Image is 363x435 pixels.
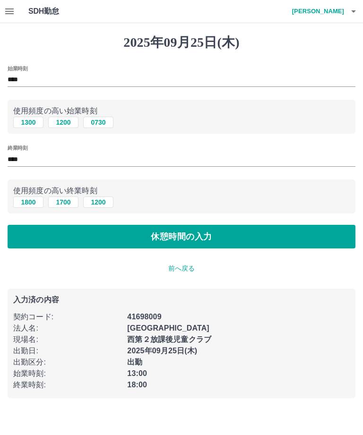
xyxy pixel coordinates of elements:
button: 1700 [48,196,78,208]
b: 41698009 [127,313,161,321]
p: 出勤日 : [13,345,121,357]
p: 法人名 : [13,323,121,334]
b: 西第２放課後児童クラブ [127,335,211,343]
b: 13:00 [127,369,147,377]
p: 終業時刻 : [13,379,121,391]
button: 0730 [83,117,113,128]
p: 契約コード : [13,311,121,323]
b: 2025年09月25日(木) [127,347,197,355]
button: 1800 [13,196,43,208]
p: 出勤区分 : [13,357,121,368]
button: 1200 [83,196,113,208]
p: 現場名 : [13,334,121,345]
p: 前へ戻る [8,264,355,273]
label: 始業時刻 [8,65,27,72]
button: 1300 [13,117,43,128]
p: 始業時刻 : [13,368,121,379]
b: [GEOGRAPHIC_DATA] [127,324,209,332]
b: 出勤 [127,358,142,366]
b: 18:00 [127,381,147,389]
label: 終業時刻 [8,145,27,152]
p: 入力済の内容 [13,296,350,304]
p: 使用頻度の高い始業時刻 [13,105,350,117]
p: 使用頻度の高い終業時刻 [13,185,350,196]
button: 休憩時間の入力 [8,225,355,248]
h1: 2025年09月25日(木) [8,34,355,51]
button: 1200 [48,117,78,128]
